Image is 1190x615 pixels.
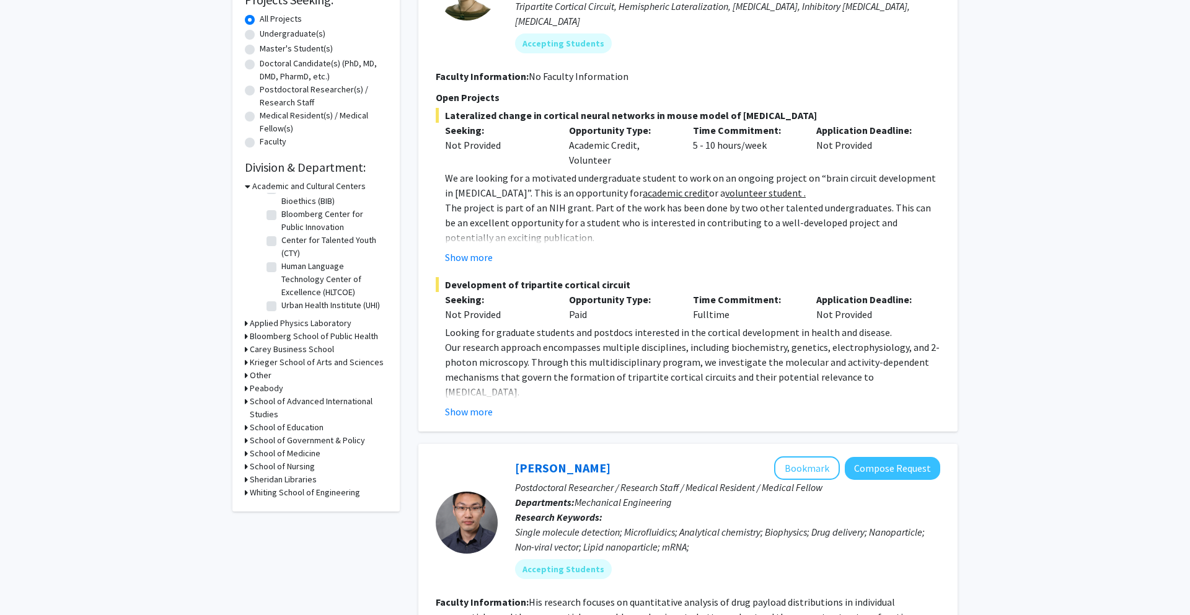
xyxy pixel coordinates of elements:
h3: School of Advanced International Studies [250,395,387,421]
label: Medical Resident(s) / Medical Fellow(s) [260,109,387,135]
label: Berman Institute of Bioethics (BIB) [281,182,384,208]
mat-chip: Accepting Students [515,559,612,579]
p: Application Deadline: [816,123,922,138]
div: Fulltime [684,292,808,322]
h3: Sheridan Libraries [250,473,317,486]
span: Development of tripartite cortical circuit [436,277,940,292]
h3: Krieger School of Arts and Sciences [250,356,384,369]
div: Not Provided [445,138,550,153]
h3: Other [250,369,271,382]
h3: Bloomberg School of Public Health [250,330,378,343]
p: Time Commitment: [693,292,798,307]
h3: School of Education [250,421,324,434]
p: Looking for graduate students and postdocs interested in the cortical development in health and d... [445,325,940,340]
p: Postdoctoral Researcher / Research Staff / Medical Resident / Medical Fellow [515,480,940,495]
h3: Carey Business School [250,343,334,356]
div: 5 - 10 hours/week [684,123,808,167]
u: academic credit [643,187,709,199]
p: Our research approach encompasses multiple disciplines, including biochemistry, genetics, electro... [445,340,940,399]
p: We are looking for a motivated undergraduate student to work on an ongoing project on “brain circ... [445,170,940,200]
p: Opportunity Type: [569,123,674,138]
div: Not Provided [807,123,931,167]
label: Postdoctoral Researcher(s) / Research Staff [260,83,387,109]
b: Departments: [515,496,575,508]
h3: Peabody [250,382,283,395]
h3: School of Medicine [250,447,320,460]
p: Seeking: [445,123,550,138]
p: Open Projects [436,90,940,105]
label: Master's Student(s) [260,42,333,55]
h3: Whiting School of Engineering [250,486,360,499]
label: Faculty [260,135,286,148]
label: All Projects [260,12,302,25]
h3: School of Nursing [250,460,315,473]
h3: School of Government & Policy [250,434,365,447]
b: Faculty Information: [436,70,529,82]
b: Faculty Information: [436,596,529,608]
label: Human Language Technology Center of Excellence (HLTCOE) [281,260,384,299]
h3: Academic and Cultural Centers [252,180,366,193]
button: Compose Request to Sixuan Li [845,457,940,480]
mat-chip: Accepting Students [515,33,612,53]
label: Doctoral Candidate(s) (PhD, MD, DMD, PharmD, etc.) [260,57,387,83]
b: Research Keywords: [515,511,602,523]
label: Undergraduate(s) [260,27,325,40]
p: Time Commitment: [693,123,798,138]
u: volunteer student . [725,187,806,199]
button: Show more [445,250,493,265]
p: Opportunity Type: [569,292,674,307]
p: Seeking: [445,292,550,307]
label: Urban Health Institute (UHI) [281,299,380,312]
iframe: Chat [9,559,53,606]
a: [PERSON_NAME] [515,460,610,476]
p: The project is part of an NIH grant. Part of the work has been done by two other talented undergr... [445,200,940,245]
h2: Division & Department: [245,160,387,175]
label: Bloomberg Center for Public Innovation [281,208,384,234]
div: Not Provided [445,307,550,322]
span: No Faculty Information [529,70,628,82]
h3: Applied Physics Laboratory [250,317,351,330]
div: Not Provided [807,292,931,322]
button: Add Sixuan Li to Bookmarks [774,456,840,480]
div: Academic Credit, Volunteer [560,123,684,167]
label: Center for Talented Youth (CTY) [281,234,384,260]
div: Paid [560,292,684,322]
button: Show more [445,404,493,419]
div: Single molecule detection; Microfluidics; Analytical chemistry; Biophysics; Drug delivery; Nanopa... [515,524,940,554]
span: Mechanical Engineering [575,496,672,508]
p: Application Deadline: [816,292,922,307]
span: Lateralized change in cortical neural networks in mouse model of [MEDICAL_DATA] [436,108,940,123]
